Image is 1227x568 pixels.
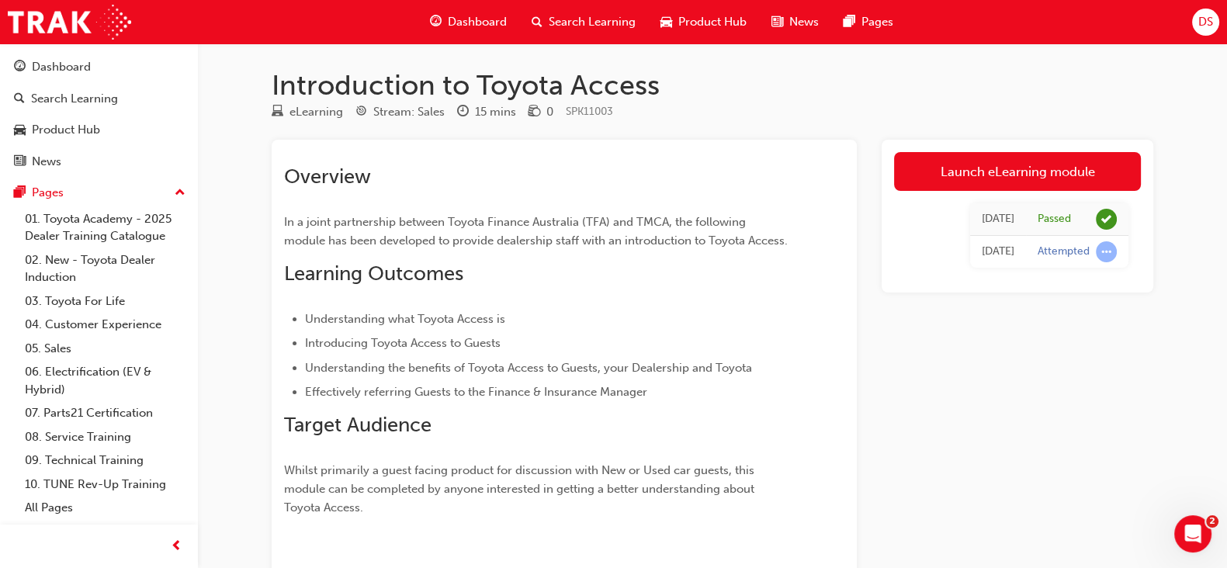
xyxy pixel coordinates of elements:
[289,103,343,121] div: eLearning
[32,58,91,76] div: Dashboard
[305,361,752,375] span: Understanding the benefits of Toyota Access to Guests, your Dealership and Toyota
[1192,9,1219,36] button: DS
[14,123,26,137] span: car-icon
[19,360,192,401] a: 06. Electrification (EV & Hybrid)
[566,105,613,118] span: Learning resource code
[6,85,192,113] a: Search Learning
[6,53,192,81] a: Dashboard
[32,184,64,202] div: Pages
[457,102,516,122] div: Duration
[355,106,367,119] span: target-icon
[831,6,906,38] a: pages-iconPages
[14,186,26,200] span: pages-icon
[771,12,783,32] span: news-icon
[305,312,505,326] span: Understanding what Toyota Access is
[19,248,192,289] a: 02. New - Toyota Dealer Induction
[549,13,636,31] span: Search Learning
[19,337,192,361] a: 05. Sales
[272,68,1153,102] h1: Introduction to Toyota Access
[19,401,192,425] a: 07. Parts21 Certification
[284,261,463,286] span: Learning Outcomes
[1206,515,1218,528] span: 2
[175,183,185,203] span: up-icon
[475,103,516,121] div: 15 mins
[19,289,192,313] a: 03. Toyota For Life
[418,6,519,38] a: guage-iconDashboard
[1096,241,1117,262] span: learningRecordVerb_ATTEMPT-icon
[272,106,283,119] span: learningResourceType_ELEARNING-icon
[6,116,192,144] a: Product Hub
[355,102,445,122] div: Stream
[305,336,501,350] span: Introducing Toyota Access to Guests
[14,155,26,169] span: news-icon
[6,178,192,207] button: Pages
[272,102,343,122] div: Type
[284,463,757,514] span: Whilst primarily a guest facing product for discussion with New or Used car guests, this module c...
[660,12,672,32] span: car-icon
[1174,515,1211,552] iframe: Intercom live chat
[19,207,192,248] a: 01. Toyota Academy - 2025 Dealer Training Catalogue
[284,215,788,248] span: In a joint partnership between Toyota Finance Australia (TFA) and TMCA, the following module has ...
[19,473,192,497] a: 10. TUNE Rev-Up Training
[32,121,100,139] div: Product Hub
[789,13,819,31] span: News
[1096,209,1117,230] span: learningRecordVerb_PASS-icon
[678,13,747,31] span: Product Hub
[19,449,192,473] a: 09. Technical Training
[861,13,893,31] span: Pages
[894,152,1141,191] a: Launch eLearning module
[19,425,192,449] a: 08. Service Training
[32,153,61,171] div: News
[519,6,648,38] a: search-iconSearch Learning
[532,12,542,32] span: search-icon
[284,165,371,189] span: Overview
[1038,244,1090,259] div: Attempted
[1198,13,1213,31] span: DS
[171,537,182,556] span: prev-icon
[6,50,192,178] button: DashboardSearch LearningProduct HubNews
[31,90,118,108] div: Search Learning
[8,5,131,40] img: Trak
[14,92,25,106] span: search-icon
[14,61,26,74] span: guage-icon
[1038,212,1071,227] div: Passed
[373,103,445,121] div: Stream: Sales
[457,106,469,119] span: clock-icon
[982,243,1014,261] div: Mon Aug 11 2025 09:21:08 GMT+1000 (Australian Eastern Standard Time)
[648,6,759,38] a: car-iconProduct Hub
[759,6,831,38] a: news-iconNews
[430,12,442,32] span: guage-icon
[529,102,553,122] div: Price
[305,385,647,399] span: Effectively referring Guests to the Finance & Insurance Manager
[982,210,1014,228] div: Mon Aug 11 2025 09:25:35 GMT+1000 (Australian Eastern Standard Time)
[284,413,432,437] span: Target Audience
[6,147,192,176] a: News
[546,103,553,121] div: 0
[529,106,540,119] span: money-icon
[19,313,192,337] a: 04. Customer Experience
[448,13,507,31] span: Dashboard
[844,12,855,32] span: pages-icon
[19,496,192,520] a: All Pages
